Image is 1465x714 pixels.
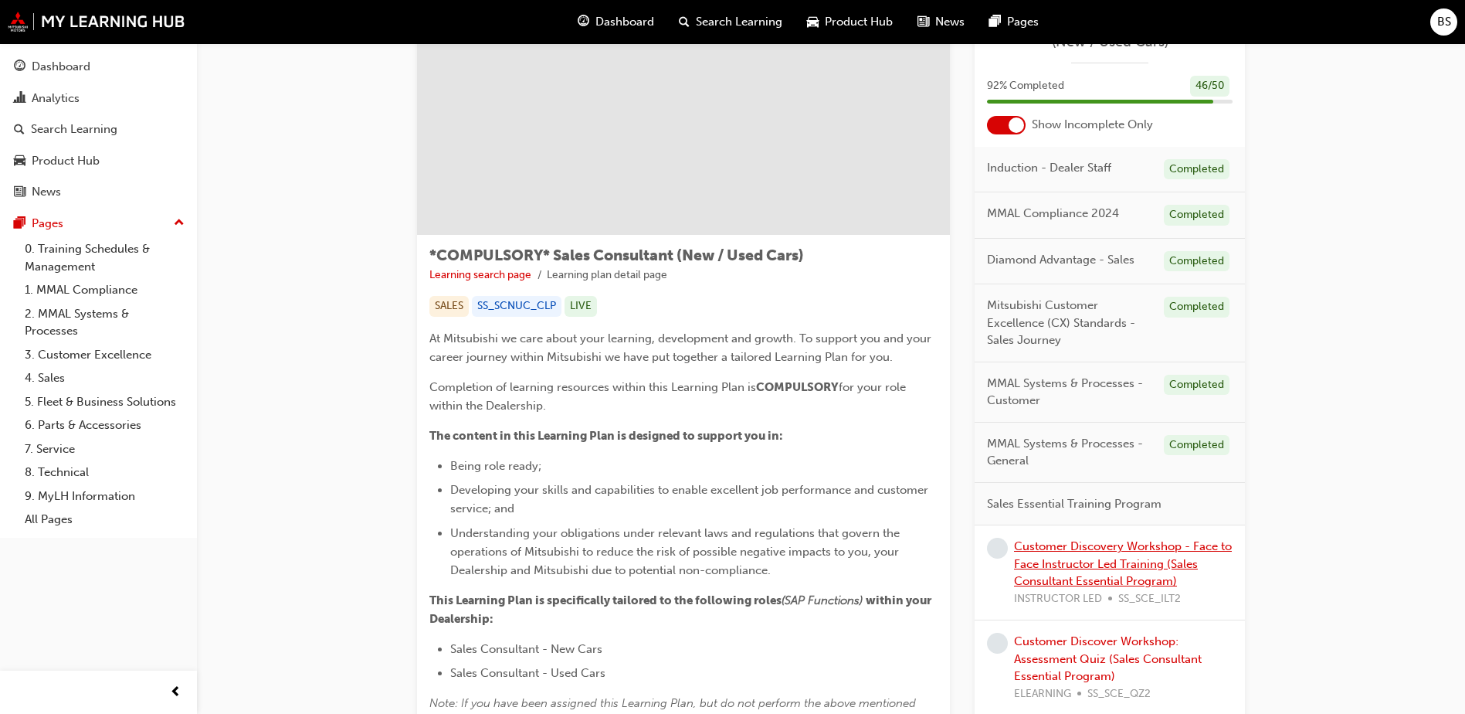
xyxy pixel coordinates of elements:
span: Being role ready; [450,459,541,473]
span: INSTRUCTOR LED [1014,590,1102,608]
a: 8. Technical [19,461,191,484]
span: news-icon [14,185,25,199]
span: Induction - Dealer Staff [987,159,1111,177]
div: Dashboard [32,58,90,76]
span: MMAL Systems & Processes - Customer [987,375,1151,410]
img: mmal [8,12,185,32]
a: pages-iconPages [977,6,1051,38]
button: BS [1430,8,1457,36]
button: Pages [6,209,191,238]
div: SALES [429,296,469,317]
span: Completion of learning resources within this Learning Plan is [429,380,756,394]
a: Analytics [6,84,191,113]
span: Dashboard [595,13,654,31]
div: Completed [1164,251,1229,272]
a: 0. Training Schedules & Management [19,237,191,278]
a: car-iconProduct Hub [795,6,905,38]
span: prev-icon [170,683,181,702]
div: Pages [32,215,63,233]
div: Completed [1164,375,1229,396]
span: Product Hub [825,13,893,31]
div: Completed [1164,205,1229,226]
span: pages-icon [14,217,25,231]
span: ELEARNING [1014,685,1071,703]
span: learningRecordVerb_NONE-icon [987,538,1008,559]
span: (SAP Functions) [782,593,863,607]
span: up-icon [174,213,185,233]
a: 3. Customer Excellence [19,343,191,367]
span: car-icon [14,155,25,168]
li: Learning plan detail page [547,267,667,284]
span: guage-icon [578,12,589,32]
span: COMPULSORY [756,380,839,394]
a: All Pages [19,508,191,532]
span: *COMPULSORY* Sales Consultant (New / Used Cars) [429,246,804,264]
a: Learning search page [429,268,531,281]
a: 6. Parts & Accessories [19,413,191,437]
div: Completed [1164,435,1229,456]
span: MMAL Systems & Processes - General [987,435,1151,470]
span: chart-icon [14,92,25,106]
div: News [32,183,61,201]
span: pages-icon [989,12,1001,32]
a: 4. Sales [19,366,191,390]
a: Customer Discovery Workshop - Face to Face Instructor Led Training (Sales Consultant Essential Pr... [1014,539,1232,588]
span: Search Learning [696,13,782,31]
span: Pages [1007,13,1039,31]
a: 1. MMAL Compliance [19,278,191,302]
span: Sales Consultant - New Cars [450,642,602,656]
span: 92 % Completed [987,77,1064,95]
span: Sales Consultant - Used Cars [450,666,605,680]
div: LIVE [565,296,597,317]
div: SS_SCNUC_CLP [472,296,561,317]
span: SS_SCE_ILT2 [1118,590,1181,608]
a: guage-iconDashboard [565,6,666,38]
span: car-icon [807,12,819,32]
span: learningRecordVerb_NONE-icon [987,633,1008,654]
div: Product Hub [32,152,100,170]
a: Customer Discover Workshop: Assessment Quiz (Sales Consultant Essential Program) [1014,634,1202,683]
span: guage-icon [14,60,25,74]
a: Product Hub [6,147,191,175]
span: Show Incomplete Only [1032,116,1153,134]
span: Mitsubishi Customer Excellence (CX) Standards - Sales Journey [987,297,1151,349]
a: Search Learning [6,115,191,144]
span: news-icon [917,12,929,32]
span: search-icon [14,123,25,137]
span: News [935,13,965,31]
div: Search Learning [31,121,117,138]
span: Developing your skills and capabilities to enable excellent job performance and customer service;... [450,483,931,515]
span: for your role within the Dealership. [429,380,909,413]
a: 9. MyLH Information [19,484,191,508]
span: BS [1437,13,1451,31]
span: This Learning Plan is specifically tailored to the following roles [429,593,782,607]
div: 46 / 50 [1190,76,1229,97]
button: DashboardAnalyticsSearch LearningProduct HubNews [6,49,191,209]
span: The content in this Learning Plan is designed to support you in: [429,429,783,443]
a: search-iconSearch Learning [666,6,795,38]
span: within your Dealership: [429,593,934,626]
span: search-icon [679,12,690,32]
a: news-iconNews [905,6,977,38]
div: Completed [1164,159,1229,180]
span: SS_SCE_QZ2 [1087,685,1151,703]
span: At Mitsubishi we care about your learning, development and growth. To support you and your career... [429,331,934,364]
span: Understanding your obligations under relevant laws and regulations that govern the operations of ... [450,526,903,577]
a: Dashboard [6,53,191,81]
a: News [6,178,191,206]
span: Sales Essential Training Program [987,495,1161,513]
span: MMAL Compliance 2024 [987,205,1119,223]
div: Completed [1164,297,1229,318]
a: 7. Service [19,437,191,461]
a: 5. Fleet & Business Solutions [19,390,191,414]
a: 2. MMAL Systems & Processes [19,302,191,343]
div: Analytics [32,90,80,107]
span: Diamond Advantage - Sales [987,251,1134,269]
